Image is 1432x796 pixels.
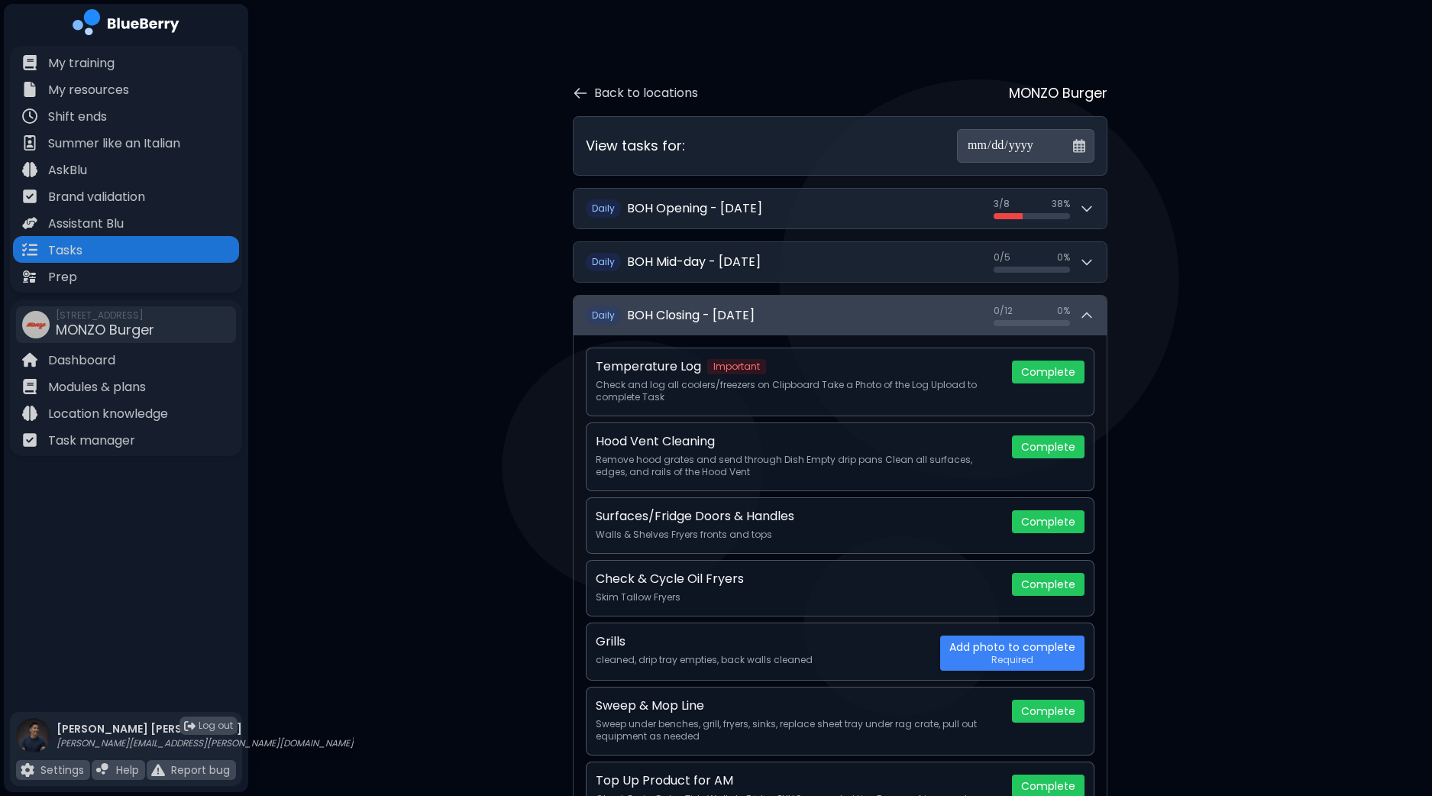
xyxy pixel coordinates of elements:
p: Top Up Product for AM [596,772,733,790]
h3: View tasks for: [586,135,685,157]
img: file icon [22,215,37,231]
p: Report bug [171,763,230,777]
p: Modules & plans [48,378,146,396]
p: Help [116,763,139,777]
span: 38 % [1052,198,1070,210]
p: Temperature Log [596,358,701,376]
span: D [586,199,621,218]
img: company logo [73,9,179,40]
button: Back to locations [573,84,698,102]
span: Log out [199,720,233,732]
p: My training [48,54,115,73]
h2: BOH Opening - [DATE] [627,199,762,218]
img: file icon [96,763,110,777]
span: 3 / 8 [994,198,1010,210]
p: My resources [48,81,129,99]
img: file icon [21,763,34,777]
span: D [586,253,621,271]
button: DailyBOH Closing - [DATE]0/120% [574,296,1107,335]
p: MONZO Burger [1009,83,1107,104]
span: aily [598,255,615,268]
img: file icon [151,763,165,777]
img: file icon [22,189,37,204]
p: [PERSON_NAME][EMAIL_ADDRESS][PERSON_NAME][DOMAIN_NAME] [57,737,354,749]
span: [STREET_ADDRESS] [56,309,154,322]
p: AskBlu [48,161,87,180]
p: Dashboard [48,351,115,370]
img: logout [184,720,196,732]
img: company thumbnail [22,311,50,338]
p: Hood Vent Cleaning [596,432,715,451]
img: file icon [22,162,37,177]
button: Complete [1012,361,1085,383]
button: Complete [1012,435,1085,458]
span: aily [598,309,615,322]
span: 0 / 12 [994,305,1013,317]
span: Add photo to complete [949,640,1075,654]
span: 0 % [1057,305,1070,317]
span: Required [991,654,1033,666]
p: Brand validation [48,188,145,206]
p: Walls & Shelves Fryers fronts and tops [596,529,1000,541]
img: file icon [22,135,37,150]
img: file icon [22,242,37,257]
p: Settings [40,763,84,777]
p: Sweep & Mop Line [596,697,704,715]
p: cleaned, drip tray empties, back walls cleaned [596,654,928,666]
h2: BOH Mid-day - [DATE] [627,253,761,271]
p: Assistant Blu [48,215,124,233]
span: Important [707,359,766,374]
p: Skim Tallow Fryers [596,591,1000,603]
p: Shift ends [48,108,107,126]
p: Summer like an Italian [48,134,180,153]
button: Complete [1012,573,1085,596]
img: file icon [22,352,37,367]
img: file icon [22,379,37,394]
span: 0 % [1057,251,1070,264]
p: Grills [596,633,625,651]
span: MONZO Burger [56,320,154,339]
img: file icon [22,55,37,70]
img: profile photo [16,718,50,768]
h2: BOH Closing - [DATE] [627,306,755,325]
button: DailyBOH Mid-day - [DATE]0/50% [574,242,1107,282]
span: 0 / 5 [994,251,1010,264]
p: Sweep under benches, grill, fryers, sinks, replace sheet tray under rag crate, pull out equipment... [596,718,1000,743]
button: Add photo to completeRequired [940,636,1085,671]
img: file icon [22,406,37,421]
p: Remove hood grates and send through Dish Empty drip pans Clean all surfaces, edges, and rails of ... [596,454,1000,478]
p: [PERSON_NAME] [PERSON_NAME] [57,722,354,736]
p: Check & Cycle Oil Fryers [596,570,744,588]
p: Prep [48,268,77,286]
span: aily [598,202,615,215]
span: D [586,306,621,325]
button: DailyBOH Opening - [DATE]3/838% [574,189,1107,228]
p: Check and log all coolers/freezers on Clipboard Take a Photo of the Log Upload to complete Task [596,379,1000,403]
img: file icon [22,269,37,284]
p: Tasks [48,241,82,260]
p: Location knowledge [48,405,168,423]
p: Task manager [48,432,135,450]
p: Surfaces/Fridge Doors & Handles [596,507,794,526]
img: file icon [22,82,37,97]
button: Complete [1012,510,1085,533]
img: file icon [22,108,37,124]
img: file icon [22,432,37,448]
button: Complete [1012,700,1085,723]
